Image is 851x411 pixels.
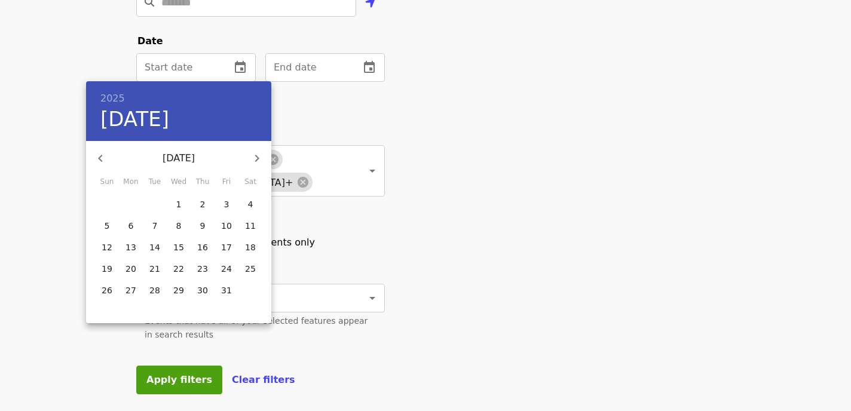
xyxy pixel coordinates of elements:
p: [DATE] [115,151,243,165]
p: 26 [102,284,112,296]
span: Mon [120,176,142,188]
button: 9 [192,216,213,237]
button: 11 [240,216,261,237]
p: 17 [221,241,232,253]
p: 27 [125,284,136,296]
button: 12 [96,237,118,259]
span: Sat [240,176,261,188]
button: 26 [96,280,118,302]
button: 19 [96,259,118,280]
p: 30 [197,284,208,296]
button: 2025 [100,90,125,107]
p: 13 [125,241,136,253]
p: 3 [224,198,229,210]
p: 11 [245,220,256,232]
p: 25 [245,263,256,275]
p: 2 [200,198,206,210]
p: 23 [197,263,208,275]
button: 24 [216,259,237,280]
button: 7 [144,216,166,237]
button: 20 [120,259,142,280]
p: 19 [102,263,112,275]
button: 10 [216,216,237,237]
button: 31 [216,280,237,302]
button: 25 [240,259,261,280]
button: 27 [120,280,142,302]
p: 1 [176,198,182,210]
p: 5 [105,220,110,232]
button: 13 [120,237,142,259]
p: 18 [245,241,256,253]
button: [DATE] [100,107,169,132]
button: 1 [168,194,189,216]
p: 9 [200,220,206,232]
button: 29 [168,280,189,302]
p: 21 [149,263,160,275]
button: 23 [192,259,213,280]
p: 4 [248,198,253,210]
p: 20 [125,263,136,275]
button: 2 [192,194,213,216]
p: 12 [102,241,112,253]
p: 24 [221,263,232,275]
button: 14 [144,237,166,259]
p: 15 [173,241,184,253]
button: 3 [216,194,237,216]
p: 22 [173,263,184,275]
p: 6 [128,220,134,232]
button: 22 [168,259,189,280]
span: Fri [216,176,237,188]
button: 30 [192,280,213,302]
p: 28 [149,284,160,296]
span: Thu [192,176,213,188]
button: 16 [192,237,213,259]
span: Wed [168,176,189,188]
p: 14 [149,241,160,253]
button: 8 [168,216,189,237]
span: Tue [144,176,166,188]
button: 6 [120,216,142,237]
button: 21 [144,259,166,280]
p: 31 [221,284,232,296]
p: 7 [152,220,158,232]
p: 16 [197,241,208,253]
button: 18 [240,237,261,259]
span: Sun [96,176,118,188]
p: 29 [173,284,184,296]
button: 28 [144,280,166,302]
p: 8 [176,220,182,232]
button: 5 [96,216,118,237]
p: 10 [221,220,232,232]
button: 17 [216,237,237,259]
button: 15 [168,237,189,259]
button: 4 [240,194,261,216]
